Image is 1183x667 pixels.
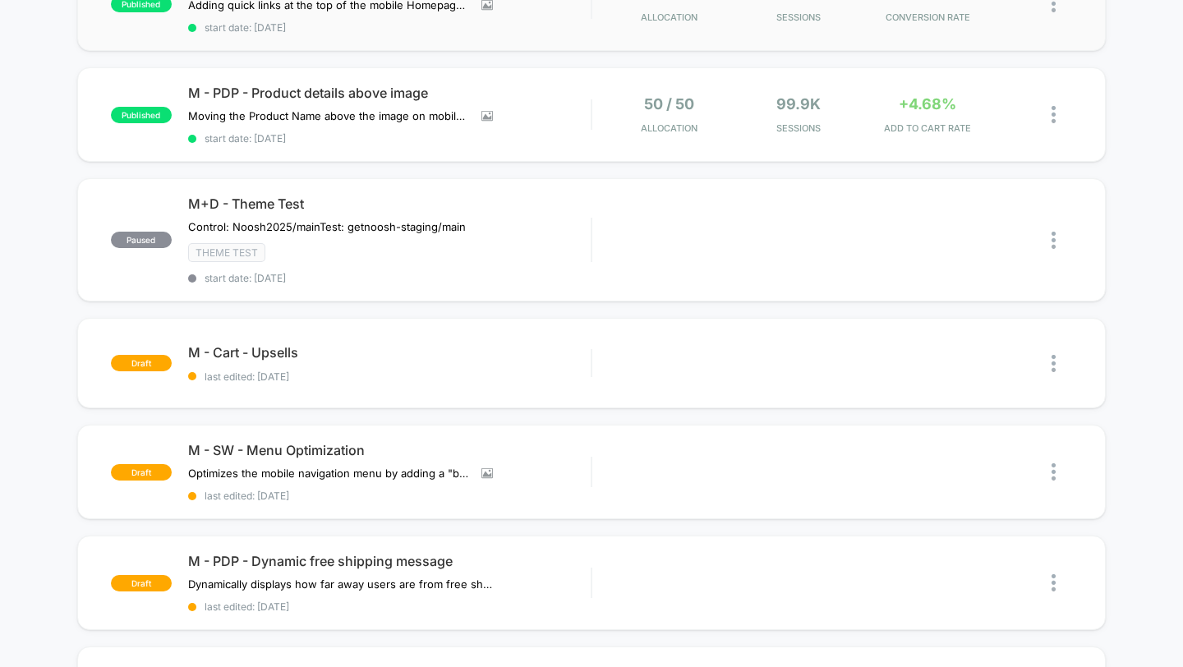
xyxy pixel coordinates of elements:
img: close [1052,463,1056,481]
span: paused [111,232,172,248]
span: +4.68% [899,95,956,113]
span: draft [111,355,172,371]
span: 99.9k [776,95,821,113]
span: Sessions [738,11,858,23]
span: M - Cart - Upsells [188,344,591,361]
span: Moving the Product Name above the image on mobile PDP [188,109,469,122]
span: start date: [DATE] [188,21,591,34]
img: close [1052,574,1056,591]
span: Theme Test [188,243,265,262]
span: Optimizes the mobile navigation menu by adding a "best sellers" category and collapsing "intimate... [188,467,469,480]
span: last edited: [DATE] [188,490,591,502]
span: Allocation [641,11,697,23]
span: Dynamically displays how far away users are from free shipping on PDPs once cart is $20+ (US only) [188,577,493,591]
span: CONVERSION RATE [868,11,988,23]
img: close [1052,355,1056,372]
span: draft [111,464,172,481]
span: M+D - Theme Test [188,195,591,212]
span: Allocation [641,122,697,134]
span: M - PDP - Product details above image [188,85,591,101]
span: 50 / 50 [644,95,694,113]
img: close [1052,106,1056,123]
span: last edited: [DATE] [188,600,591,613]
img: close [1052,232,1056,249]
span: Control: Noosh2025/mainTest: getnoosh-staging/main [188,220,466,233]
span: published [111,107,172,123]
span: M - PDP - Dynamic free shipping message [188,553,591,569]
span: draft [111,575,172,591]
span: last edited: [DATE] [188,370,591,383]
span: ADD TO CART RATE [868,122,988,134]
span: M - SW - Menu Optimization [188,442,591,458]
span: start date: [DATE] [188,272,591,284]
span: Sessions [738,122,858,134]
span: start date: [DATE] [188,132,591,145]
